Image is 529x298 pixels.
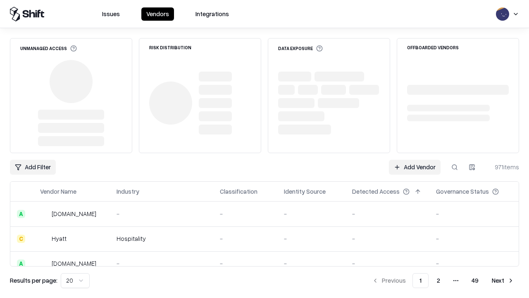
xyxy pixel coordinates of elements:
div: Data Exposure [278,45,323,52]
img: Hyatt [40,235,48,243]
a: Add Vendor [389,160,441,175]
div: [DOMAIN_NAME] [52,209,96,218]
div: C [17,235,25,243]
div: [DOMAIN_NAME] [52,259,96,268]
div: - [220,234,271,243]
div: Vendor Name [40,187,76,196]
div: - [117,209,207,218]
div: - [117,259,207,268]
button: 2 [430,273,447,288]
div: Classification [220,187,257,196]
button: Next [487,273,519,288]
div: Unmanaged Access [20,45,77,52]
img: intrado.com [40,210,48,218]
div: - [436,234,512,243]
div: - [436,259,512,268]
p: Results per page: [10,276,57,285]
button: Issues [97,7,125,21]
button: Add Filter [10,160,56,175]
div: - [220,209,271,218]
div: Risk Distribution [149,45,191,50]
div: - [352,259,423,268]
button: 1 [412,273,429,288]
button: Vendors [141,7,174,21]
div: Hyatt [52,234,67,243]
div: A [17,210,25,218]
button: 49 [465,273,485,288]
div: Hospitality [117,234,207,243]
div: Industry [117,187,139,196]
div: Identity Source [284,187,326,196]
div: - [220,259,271,268]
div: - [352,209,423,218]
div: - [284,259,339,268]
div: A [17,260,25,268]
div: Detected Access [352,187,400,196]
div: 971 items [486,163,519,171]
div: - [284,234,339,243]
div: - [436,209,512,218]
div: Governance Status [436,187,489,196]
div: - [284,209,339,218]
div: - [352,234,423,243]
img: primesec.co.il [40,260,48,268]
button: Integrations [191,7,234,21]
nav: pagination [367,273,519,288]
div: Offboarded Vendors [407,45,459,50]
